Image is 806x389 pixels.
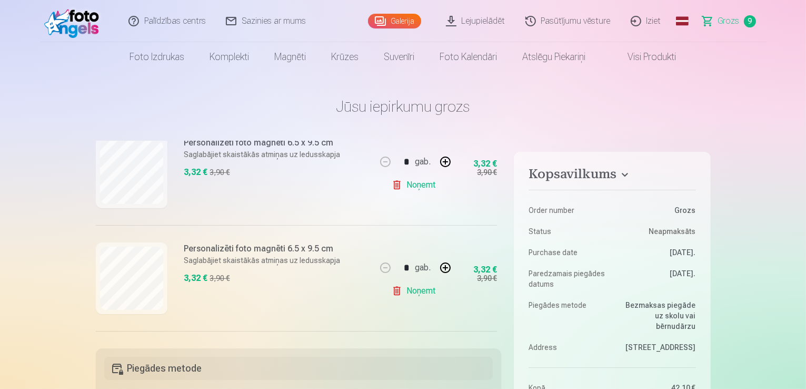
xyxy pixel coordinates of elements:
a: Krūzes [319,42,372,72]
a: Visi produkti [599,42,689,72]
a: Atslēgu piekariņi [510,42,599,72]
h5: Piegādes metode [104,357,493,380]
a: Komplekti [197,42,262,72]
div: 3,90 € [477,167,497,178]
dt: Address [529,342,607,353]
h6: Personalizēti foto magnēti 6.5 x 9.5 cm [184,137,341,149]
a: Foto izdrukas [117,42,197,72]
dd: [DATE]. [618,247,696,258]
img: /fa1 [44,4,105,38]
p: Saglabājiet skaistākās atmiņas uz ledusskapja [184,255,341,266]
span: 9 [744,15,756,27]
div: 3,32 € [184,166,208,179]
dt: Order number [529,205,607,216]
a: Suvenīri [372,42,427,72]
div: 3,90 € [210,167,230,178]
a: Magnēti [262,42,319,72]
div: 3,90 € [477,273,497,284]
h6: Personalizēti foto magnēti 6.5 x 9.5 cm [184,242,341,255]
h1: Jūsu iepirkumu grozs [96,97,711,116]
dt: Piegādes metode [529,300,607,332]
dt: Paredzamais piegādes datums [529,268,607,289]
a: Foto kalendāri [427,42,510,72]
a: Noņemt [392,174,440,196]
dd: [DATE]. [618,268,696,289]
span: Grozs [718,15,740,27]
dd: Grozs [618,205,696,216]
a: Galerija [368,14,421,28]
div: 3,32 € [184,272,208,285]
div: 3,32 € [473,267,497,273]
a: Noņemt [392,280,440,302]
span: Neapmaksāts [649,226,696,237]
div: gab. [415,149,431,174]
dd: [STREET_ADDRESS] [618,342,696,353]
dd: Bezmaksas piegāde uz skolu vai bērnudārzu [618,300,696,332]
div: 3,32 € [473,161,497,167]
dt: Purchase date [529,247,607,258]
button: Kopsavilkums [529,167,695,186]
div: 3,90 € [210,273,230,284]
p: Saglabājiet skaistākās atmiņas uz ledusskapja [184,149,341,160]
dt: Status [529,226,607,237]
div: gab. [415,255,431,280]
